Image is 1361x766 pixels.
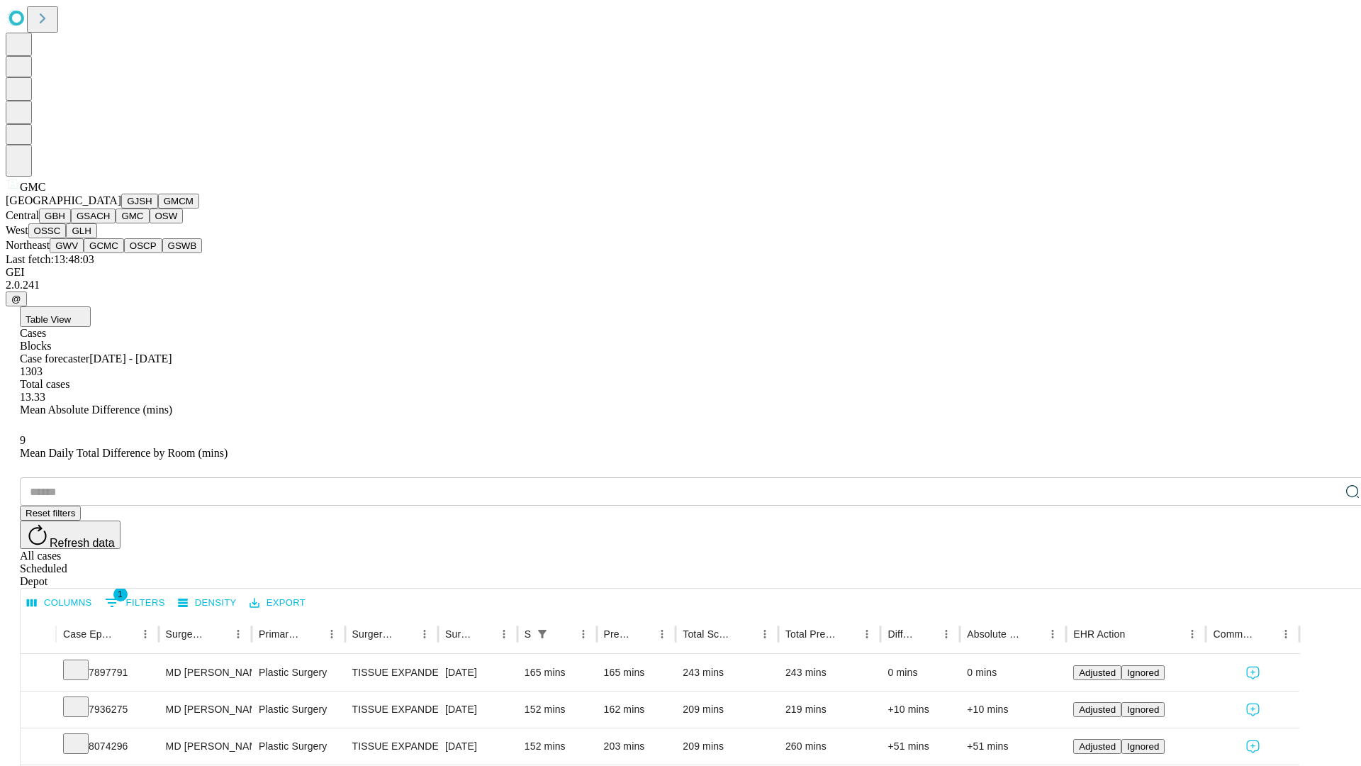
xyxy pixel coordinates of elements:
div: 243 mins [683,655,771,691]
div: TISSUE EXPANDER PLACEMENT IN [MEDICAL_DATA] [352,655,431,691]
span: Ignored [1127,704,1159,715]
button: GMCM [158,194,199,209]
div: +10 mins [887,692,953,728]
span: Refresh data [50,537,115,549]
button: Sort [116,624,135,644]
button: GSACH [71,209,116,223]
button: Sort [917,624,936,644]
span: Table View [26,314,71,325]
span: Central [6,209,39,221]
button: Menu [857,624,877,644]
div: 1 active filter [532,624,552,644]
div: 2.0.241 [6,279,1355,292]
span: West [6,224,28,236]
button: Sort [632,624,652,644]
button: Sort [554,624,573,644]
button: Sort [474,624,494,644]
div: EHR Action [1073,628,1125,640]
button: Menu [322,624,342,644]
div: MD [PERSON_NAME] [PERSON_NAME] Md [166,655,245,691]
div: 209 mins [683,692,771,728]
div: Surgeon Name [166,628,207,640]
button: Adjusted [1073,665,1121,680]
button: GSWB [162,238,203,253]
div: Plastic Surgery [259,655,337,691]
button: Menu [1043,624,1063,644]
span: Northeast [6,239,50,251]
button: Expand [28,698,49,723]
span: 1303 [20,365,43,377]
span: 1 [113,587,128,601]
span: Adjusted [1079,667,1116,678]
button: OSSC [28,223,67,238]
button: Table View [20,306,91,327]
button: Refresh data [20,521,121,549]
div: [DATE] [445,655,510,691]
span: 9 [20,434,26,446]
button: Ignored [1121,702,1165,717]
button: Menu [755,624,775,644]
button: Menu [135,624,155,644]
div: Total Scheduled Duration [683,628,734,640]
div: 152 mins [525,728,590,765]
div: Plastic Surgery [259,692,337,728]
span: Case forecaster [20,353,89,365]
div: MD [PERSON_NAME] [PERSON_NAME] Md [166,728,245,765]
div: TISSUE EXPANDER PLACEMENT IN [MEDICAL_DATA] [352,728,431,765]
div: 162 mins [604,692,669,728]
button: OSW [150,209,184,223]
div: [DATE] [445,728,510,765]
button: Menu [228,624,248,644]
button: GMC [116,209,149,223]
div: +51 mins [887,728,953,765]
button: Ignored [1121,665,1165,680]
button: GWV [50,238,84,253]
button: Density [174,592,240,614]
button: @ [6,292,27,306]
div: 165 mins [525,655,590,691]
span: Total cases [20,378,69,390]
div: Predicted In Room Duration [604,628,632,640]
button: Sort [1023,624,1043,644]
span: Adjusted [1079,704,1116,715]
span: 13.33 [20,391,45,403]
div: 165 mins [604,655,669,691]
div: 219 mins [785,692,874,728]
div: TISSUE EXPANDER PLACEMENT IN [MEDICAL_DATA] [352,692,431,728]
button: OSCP [124,238,162,253]
button: Show filters [532,624,552,644]
button: Sort [395,624,415,644]
button: GJSH [121,194,158,209]
span: [GEOGRAPHIC_DATA] [6,194,121,206]
div: +51 mins [967,728,1059,765]
div: 203 mins [604,728,669,765]
div: 260 mins [785,728,874,765]
button: Sort [837,624,857,644]
div: 7936275 [63,692,152,728]
div: 0 mins [967,655,1059,691]
div: 8074296 [63,728,152,765]
span: [DATE] - [DATE] [89,353,172,365]
div: 152 mins [525,692,590,728]
button: Menu [1276,624,1296,644]
button: Menu [936,624,956,644]
button: Menu [652,624,672,644]
button: GLH [66,223,96,238]
div: Surgery Date [445,628,473,640]
button: Adjusted [1073,702,1121,717]
button: Menu [415,624,435,644]
span: Ignored [1127,741,1159,752]
div: Plastic Surgery [259,728,337,765]
button: Ignored [1121,739,1165,754]
button: GBH [39,209,71,223]
div: +10 mins [967,692,1059,728]
button: Sort [208,624,228,644]
div: Comments [1213,628,1254,640]
div: Case Epic Id [63,628,114,640]
button: Sort [1256,624,1276,644]
div: MD [PERSON_NAME] [PERSON_NAME] Md [166,692,245,728]
span: Ignored [1127,667,1159,678]
div: GEI [6,266,1355,279]
button: Sort [1126,624,1146,644]
button: Expand [28,735,49,760]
